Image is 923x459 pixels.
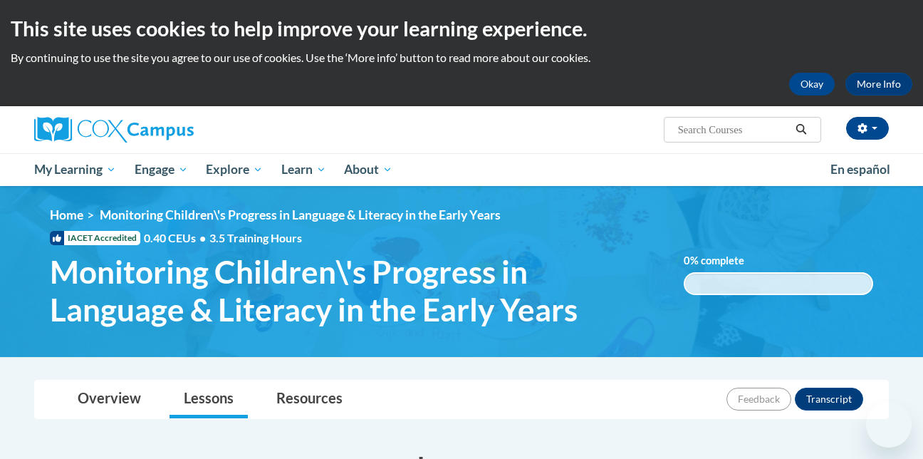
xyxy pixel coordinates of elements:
[262,381,357,418] a: Resources
[50,253,662,329] span: Monitoring Children\'s Progress in Language & Literacy in the Early Years
[13,153,910,186] div: Main menu
[135,161,188,178] span: Engage
[11,50,912,66] p: By continuing to use the site you agree to our use of cookies. Use the ‘More info’ button to read...
[789,73,835,96] button: Okay
[197,153,272,186] a: Explore
[821,155,899,185] a: En español
[866,402,912,448] iframe: Button to launch messaging window
[199,231,206,244] span: •
[281,161,326,178] span: Learn
[335,153,402,186] a: About
[830,162,890,177] span: En español
[726,388,791,411] button: Feedback
[34,161,116,178] span: My Learning
[50,231,140,245] span: IACET Accredited
[144,230,209,246] span: 0.40 CEUs
[791,121,812,138] button: Search
[63,381,155,418] a: Overview
[206,161,263,178] span: Explore
[209,231,302,244] span: 3.5 Training Hours
[344,161,392,178] span: About
[846,117,889,140] button: Account Settings
[50,207,83,222] a: Home
[25,153,125,186] a: My Learning
[684,253,766,269] label: % complete
[170,381,248,418] a: Lessons
[795,388,863,411] button: Transcript
[11,14,912,43] h2: This site uses cookies to help improve your learning experience.
[125,153,197,186] a: Engage
[684,254,690,267] span: 0
[34,117,305,143] a: Cox Campus
[677,121,791,138] input: Search Courses
[34,117,194,143] img: Cox Campus
[100,207,501,222] span: Monitoring Children\'s Progress in Language & Literacy in the Early Years
[272,153,335,186] a: Learn
[845,73,912,96] a: More Info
